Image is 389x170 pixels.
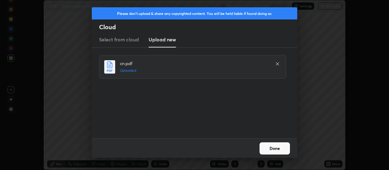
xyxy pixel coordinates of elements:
button: Done [260,142,290,154]
h4: cn.pdf [120,60,269,67]
h2: Cloud [99,23,297,31]
h5: Uploaded [120,68,269,73]
h3: Upload new [149,36,176,43]
div: Please don't upload & share any copyrighted content. You will be held liable if found doing so. [92,7,297,19]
